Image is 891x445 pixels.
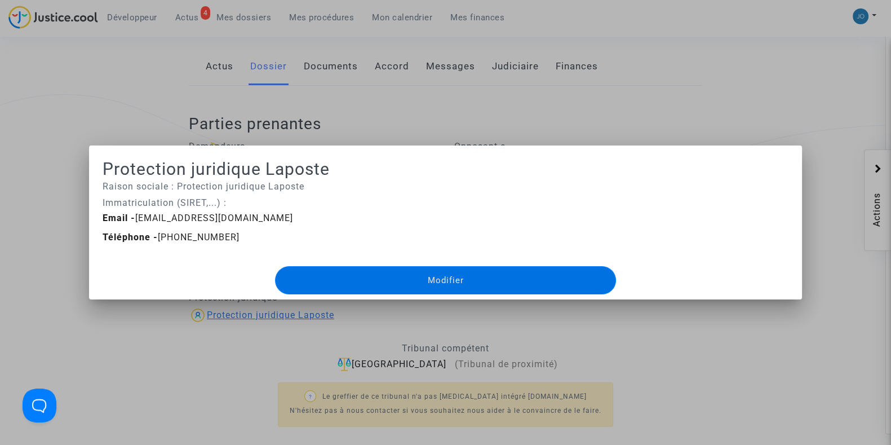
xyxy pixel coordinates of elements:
[32,18,55,27] div: v 4.0.25
[275,266,615,294] button: Modifier
[58,67,87,74] div: Domaine
[140,67,172,74] div: Mots-clés
[18,29,27,38] img: website_grey.svg
[18,18,27,27] img: logo_orange.svg
[427,275,463,285] span: Modifier
[103,232,240,243] span: [PHONE_NUMBER]
[29,29,127,38] div: Domaine: [DOMAIN_NAME]
[46,65,55,74] img: tab_domain_overview_orange.svg
[103,232,158,243] b: Téléphone -
[103,213,135,223] b: Email -
[103,159,788,179] h1: Protection juridique Laposte
[128,65,137,74] img: tab_keywords_by_traffic_grey.svg
[103,213,293,223] span: [EMAIL_ADDRESS][DOMAIN_NAME]
[23,389,56,422] iframe: Help Scout Beacon - Open
[103,196,788,210] p: Immatriculation (SIRET,...) :
[103,179,788,193] p: Raison sociale : Protection juridique Laposte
